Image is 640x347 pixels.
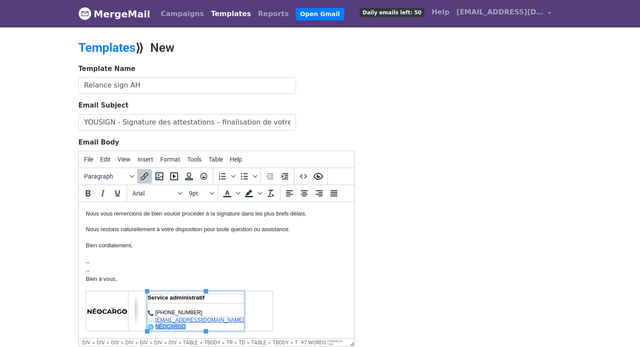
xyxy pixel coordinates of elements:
a: Templates [78,40,135,55]
label: Email Subject [78,101,128,111]
div: Bullet list [237,169,259,184]
div: div [140,340,148,346]
div: div [154,340,162,346]
button: Insert/edit media [167,169,182,184]
div: Widget de chat [596,305,640,347]
div: table [183,340,198,346]
div: -- [7,65,269,129]
div: » [150,340,152,346]
button: Source code [296,169,311,184]
button: Justify [327,186,341,201]
div: div [82,340,91,346]
div: » [234,340,237,346]
span: Daily emails left: 50 [360,8,424,17]
button: Underline [110,186,125,201]
button: Font sizes [185,186,216,201]
a: Open Gmail [296,8,344,20]
div: » [92,340,95,346]
div: div [111,340,119,346]
div: div [125,340,134,346]
button: Fonts [129,186,185,201]
div: » [222,340,225,346]
span: View [118,156,131,163]
div: tr [226,340,232,346]
iframe: Chat Widget [596,305,640,347]
td: [PHONE_NUMBER] [68,101,165,115]
a: Templates [207,5,254,23]
span: [EMAIL_ADDRESS][DOMAIN_NAME] [456,7,543,17]
img: ✉️ [69,115,75,121]
img: Logo [56,89,61,126]
img: 📞 [69,108,75,114]
div: » [200,340,202,346]
div: » [247,340,249,346]
div: » [164,340,167,346]
div: td [239,340,245,346]
button: Align right [312,186,327,201]
img: 🌐 [69,122,75,128]
span: Edit [100,156,111,163]
button: Clear formatting [263,186,278,201]
span: Format [160,156,180,163]
button: 97 words [301,340,326,346]
div: » [135,340,138,346]
a: Daily emails left: 50 [356,3,428,21]
div: tbody [273,340,289,346]
div: Text color [220,186,242,201]
iframe: Rich Text Area. Press ALT-0 for help. [79,202,354,338]
a: Campaigns [157,5,207,23]
img: MergeMail logo [78,7,91,20]
div: » [107,340,109,346]
div: Resize [347,339,354,346]
a: [EMAIL_ADDRESS][DOMAIN_NAME] [77,115,165,121]
font: Service administratif [69,92,126,99]
button: Insert/edit image [152,169,167,184]
div: tr [295,340,301,346]
div: table [251,340,266,346]
div: div [168,340,177,346]
div: div [97,340,105,346]
div: » [290,340,293,346]
span: Paragraph [84,173,127,180]
div: tbody [204,340,220,346]
button: Preview [311,169,326,184]
h2: ⟫ New [78,40,396,55]
span: -- [7,57,11,64]
span: Table [209,156,223,163]
button: Decrease indent [263,169,277,184]
label: Email Body [78,138,119,148]
img: AIorK4yuu67dnT-bVTcaSRgP72qi3PVZZwClcrv1UXRIdvGbnl6WwTWfyzV9Cex5mQFOTpGnnkZxMVVvlczi [7,101,49,118]
button: Emoticons [196,169,211,184]
button: Align left [282,186,297,201]
span: File [84,156,93,163]
div: » [121,340,124,346]
span: Insert [138,156,153,163]
a: Powered by Tiny [327,340,343,346]
button: Italic [95,186,110,201]
a: Reports [255,5,293,23]
div: Bien à vous, [7,73,269,129]
button: Insert template [182,169,196,184]
a: [EMAIL_ADDRESS][DOMAIN_NAME] [453,3,555,24]
a: Help [428,3,453,21]
button: Increase indent [277,169,292,184]
button: Align center [297,186,312,201]
span: Help [230,156,242,163]
label: Template Name [78,64,135,74]
button: Blocks [81,169,137,184]
div: Numbered list [215,169,237,184]
button: Insert/edit link [137,169,152,184]
button: Bold [81,186,95,201]
span: Arial [132,190,175,197]
span: 9pt [189,190,208,197]
div: Background color [242,186,263,201]
a: NÉOCARGO [77,121,107,128]
a: MergeMail [78,5,150,23]
div: » [179,340,181,346]
div: » [268,340,271,346]
span: Tools [187,156,202,163]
